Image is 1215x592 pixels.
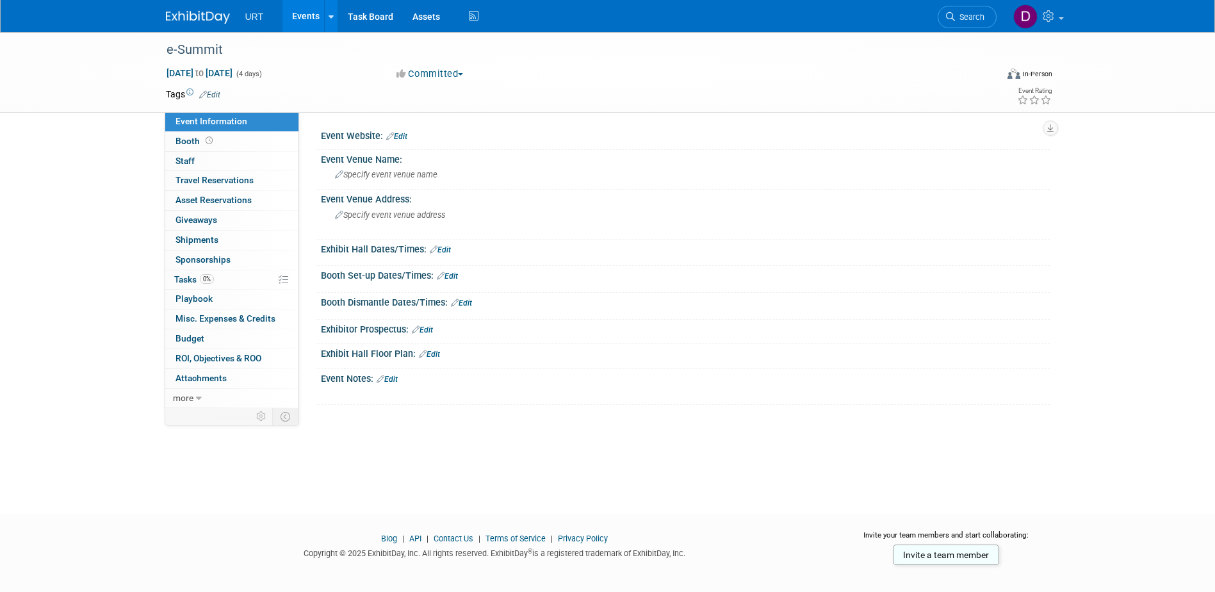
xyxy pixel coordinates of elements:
[485,534,546,543] a: Terms of Service
[175,313,275,324] span: Misc. Expenses & Credits
[1013,4,1038,29] img: Danae Gullicksen
[175,136,215,146] span: Booth
[321,293,1050,309] div: Booth Dismantle Dates/Times:
[321,266,1050,283] div: Booth Set-up Dates/Times:
[437,272,458,281] a: Edit
[321,240,1050,256] div: Exhibit Hall Dates/Times:
[199,90,220,99] a: Edit
[548,534,556,543] span: |
[381,534,397,543] a: Blog
[165,369,298,388] a: Attachments
[165,251,298,270] a: Sponsorships
[955,12,984,22] span: Search
[175,353,261,363] span: ROI, Objectives & ROO
[200,274,214,284] span: 0%
[174,274,214,284] span: Tasks
[321,369,1050,386] div: Event Notes:
[203,136,215,145] span: Booth not reserved yet
[386,132,407,141] a: Edit
[165,211,298,230] a: Giveaways
[321,320,1050,336] div: Exhibitor Prospectus:
[430,245,451,254] a: Edit
[165,171,298,190] a: Travel Reservations
[165,152,298,171] a: Staff
[175,333,204,343] span: Budget
[165,309,298,329] a: Misc. Expenses & Credits
[1017,88,1052,94] div: Event Rating
[166,67,233,79] span: [DATE] [DATE]
[412,325,433,334] a: Edit
[451,299,472,308] a: Edit
[1007,69,1020,79] img: Format-Inperson.png
[235,70,262,78] span: (4 days)
[475,534,484,543] span: |
[409,534,421,543] a: API
[165,349,298,368] a: ROI, Objectives & ROO
[162,38,977,62] div: e-Summit
[321,126,1050,143] div: Event Website:
[528,548,532,555] sup: ®
[419,350,440,359] a: Edit
[165,389,298,408] a: more
[173,393,193,403] span: more
[165,329,298,349] a: Budget
[175,215,217,225] span: Giveaways
[434,534,473,543] a: Contact Us
[250,408,273,425] td: Personalize Event Tab Strip
[321,150,1050,166] div: Event Venue Name:
[1022,69,1052,79] div: In-Person
[321,344,1050,361] div: Exhibit Hall Floor Plan:
[893,545,999,565] a: Invite a team member
[321,190,1050,206] div: Event Venue Address:
[193,68,206,78] span: to
[175,254,231,265] span: Sponsorships
[245,12,264,22] span: URT
[165,270,298,290] a: Tasks0%
[558,534,608,543] a: Privacy Policy
[165,231,298,250] a: Shipments
[335,170,437,179] span: Specify event venue name
[175,116,247,126] span: Event Information
[843,530,1050,549] div: Invite your team members and start collaborating:
[392,67,468,81] button: Committed
[175,195,252,205] span: Asset Reservations
[272,408,298,425] td: Toggle Event Tabs
[165,191,298,210] a: Asset Reservations
[175,234,218,245] span: Shipments
[175,156,195,166] span: Staff
[165,290,298,309] a: Playbook
[165,132,298,151] a: Booth
[423,534,432,543] span: |
[335,210,445,220] span: Specify event venue address
[175,175,254,185] span: Travel Reservations
[166,11,230,24] img: ExhibitDay
[175,373,227,383] span: Attachments
[921,67,1053,86] div: Event Format
[399,534,407,543] span: |
[165,112,298,131] a: Event Information
[166,545,824,559] div: Copyright © 2025 ExhibitDay, Inc. All rights reserved. ExhibitDay is a registered trademark of Ex...
[175,293,213,304] span: Playbook
[166,88,220,101] td: Tags
[377,375,398,384] a: Edit
[938,6,997,28] a: Search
